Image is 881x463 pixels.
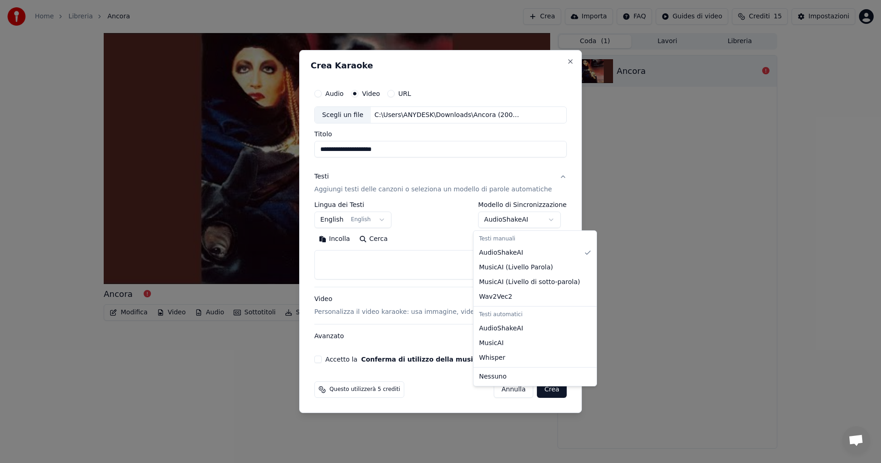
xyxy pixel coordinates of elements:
[475,233,595,245] div: Testi manuali
[479,372,507,381] span: Nessuno
[479,353,505,363] span: Whisper
[479,292,512,301] span: Wav2Vec2
[479,339,504,348] span: MusicAI
[479,263,553,272] span: MusicAI ( Livello Parola )
[479,324,523,333] span: AudioShakeAI
[479,278,580,287] span: MusicAI ( Livello di sotto-parola )
[475,308,595,321] div: Testi automatici
[479,248,523,257] span: AudioShakeAI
